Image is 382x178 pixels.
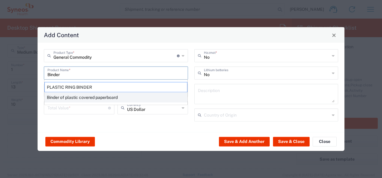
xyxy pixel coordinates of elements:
div: PLASTIC RING BINDER [44,82,187,92]
button: Close [313,137,337,146]
button: Commodity Library [45,137,95,146]
div: Binder of plastic covered paperboard [44,92,187,102]
h4: Add Content [44,31,79,39]
button: Save & Add Another [219,137,270,146]
button: Close [330,31,338,39]
button: Save & Close [273,137,310,146]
